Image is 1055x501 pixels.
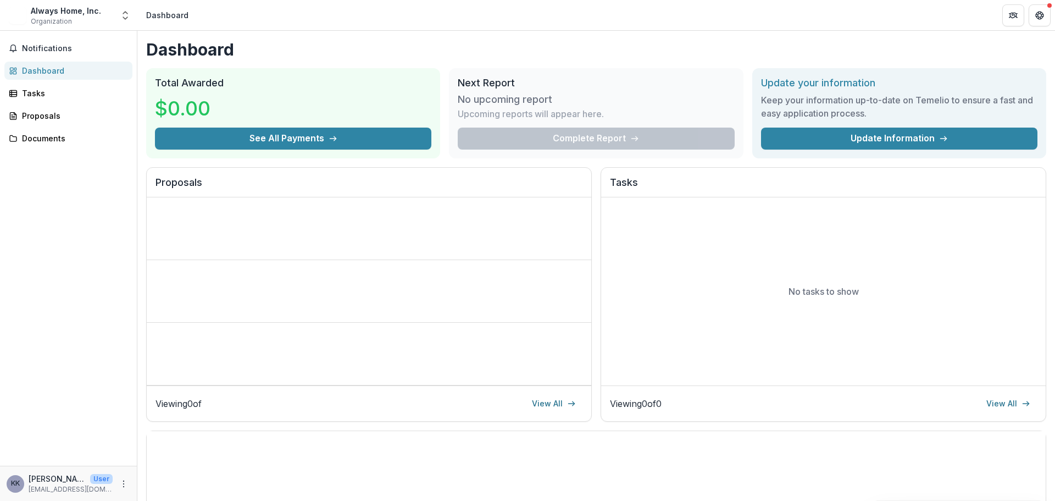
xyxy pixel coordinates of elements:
button: More [117,477,130,491]
button: Partners [1002,4,1024,26]
a: Documents [4,129,132,147]
p: [PERSON_NAME] [29,473,86,485]
span: Organization [31,16,72,26]
a: Dashboard [4,62,132,80]
p: Upcoming reports will appear here. [458,107,604,120]
div: Dashboard [22,65,124,76]
div: Kathy Keller [11,480,20,487]
button: See All Payments [155,128,431,150]
div: Dashboard [146,9,188,21]
h3: Keep your information up-to-date on Temelio to ensure a fast and easy application process. [761,93,1037,120]
p: User [90,474,113,484]
button: Notifications [4,40,132,57]
h1: Dashboard [146,40,1046,59]
h3: $0.00 [155,93,237,123]
h2: Next Report [458,77,734,89]
a: Proposals [4,107,132,125]
a: Tasks [4,84,132,102]
div: Tasks [22,87,124,99]
h3: No upcoming report [458,93,552,106]
h2: Total Awarded [155,77,431,89]
div: Proposals [22,110,124,122]
button: Open entity switcher [118,4,133,26]
a: Update Information [761,128,1037,150]
div: Documents [22,133,124,144]
button: Get Help [1029,4,1051,26]
h2: Proposals [156,177,582,197]
p: Viewing 0 of [156,397,202,410]
div: Always Home, Inc. [31,5,101,16]
p: [EMAIL_ADDRESS][DOMAIN_NAME] [29,485,113,494]
a: View All [525,395,582,412]
p: Viewing 0 of 0 [610,397,662,410]
p: No tasks to show [789,285,859,298]
h2: Update your information [761,77,1037,89]
h2: Tasks [610,177,1037,197]
a: View All [980,395,1037,412]
nav: breadcrumb [142,7,193,23]
span: Notifications [22,44,128,53]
